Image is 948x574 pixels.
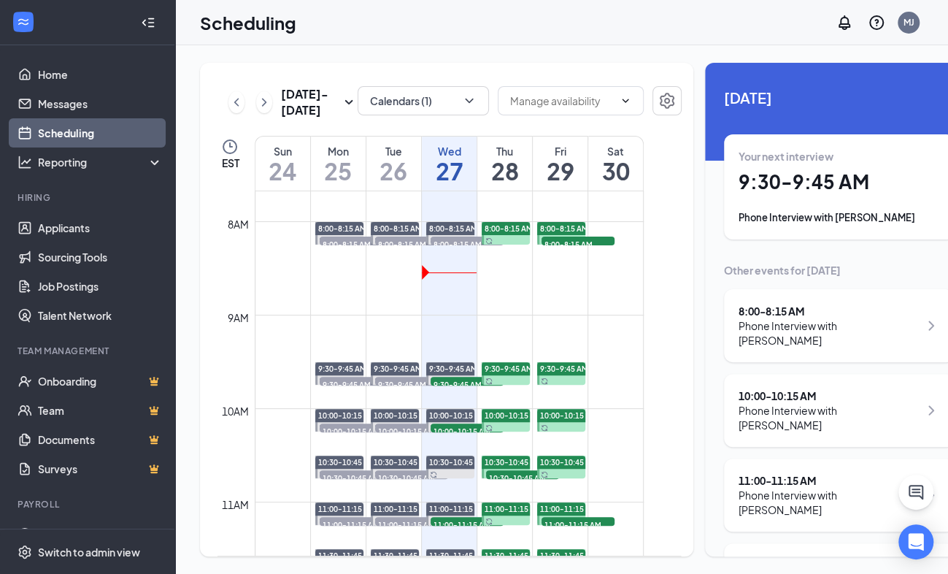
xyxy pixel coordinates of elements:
[374,457,431,467] span: 10:30-10:45 AM
[429,551,486,561] span: 11:30-11:45 AM
[320,377,393,391] span: 9:30-9:45 AM
[200,10,296,35] h1: Scheduling
[542,517,614,532] span: 11:00-11:15 AM
[462,93,477,108] svg: ChevronDown
[588,158,643,183] h1: 30
[922,317,940,334] svg: ChevronRight
[38,118,163,148] a: Scheduling
[374,551,431,561] span: 11:30-11:45 AM
[422,158,477,183] h1: 27
[38,301,163,330] a: Talent Network
[620,95,631,107] svg: ChevronDown
[38,213,163,242] a: Applicants
[739,169,940,194] h1: 9:30 - 9:45 AM
[358,86,489,115] button: Calendars (1)ChevronDown
[431,517,504,532] span: 11:00-11:15 AM
[540,223,588,234] span: 8:00-8:15 AM
[18,155,32,169] svg: Analysis
[375,517,448,532] span: 11:00-11:15 AM
[38,60,163,89] a: Home
[541,424,548,432] svg: Sync
[429,410,486,421] span: 10:00-10:15 AM
[898,524,933,559] div: Open Intercom Messenger
[375,424,448,438] span: 10:00-10:15 AM
[540,551,597,561] span: 11:30-11:45 AM
[541,471,548,478] svg: Sync
[219,403,252,419] div: 10am
[485,237,493,245] svg: Sync
[221,156,239,170] span: EST
[485,424,493,432] svg: Sync
[38,367,163,396] a: OnboardingCrown
[18,345,160,357] div: Team Management
[225,216,252,232] div: 8am
[225,310,252,326] div: 9am
[366,158,421,183] h1: 26
[366,137,421,191] a: August 26, 2025
[375,470,448,485] span: 10:30-10:45 AM
[318,504,375,514] span: 11:00-11:15 AM
[431,424,504,438] span: 10:00-10:15 AM
[38,520,163,549] a: PayrollCrown
[256,91,272,113] button: ChevronRight
[374,410,431,421] span: 10:00-10:15 AM
[588,144,643,158] div: Sat
[485,378,493,385] svg: Sync
[739,210,940,225] div: Phone Interview with [PERSON_NAME]
[257,93,271,111] svg: ChevronRight
[255,137,310,191] a: August 24, 2025
[374,364,422,374] span: 9:30-9:45 AM
[431,237,504,251] span: 8:00-8:15 AM
[311,144,366,158] div: Mon
[219,497,252,513] div: 11am
[510,93,614,109] input: Manage availability
[281,86,340,118] h3: [DATE] - [DATE]
[485,504,542,514] span: 11:00-11:15 AM
[430,471,437,478] svg: Sync
[255,158,310,183] h1: 24
[588,137,643,191] a: August 30, 2025
[540,364,588,374] span: 9:30-9:45 AM
[485,364,533,374] span: 9:30-9:45 AM
[540,457,597,467] span: 10:30-10:45 AM
[228,91,244,113] button: ChevronLeft
[739,318,919,348] div: Phone Interview with [PERSON_NAME]
[38,89,163,118] a: Messages
[320,237,393,251] span: 8:00-8:15 AM
[431,377,504,391] span: 9:30-9:45 AM
[374,504,431,514] span: 11:00-11:15 AM
[38,272,163,301] a: Job Postings
[486,470,559,485] span: 10:30-10:45 AM
[922,402,940,419] svg: ChevronRight
[318,457,375,467] span: 10:30-10:45 AM
[375,377,448,391] span: 9:30-9:45 AM
[38,425,163,454] a: DocumentsCrown
[18,191,160,204] div: Hiring
[16,15,31,29] svg: WorkstreamLogo
[485,551,542,561] span: 11:30-11:45 AM
[898,475,933,510] button: ChatActive
[652,86,682,118] a: Settings
[485,410,542,421] span: 10:00-10:15 AM
[429,223,477,234] span: 8:00-8:15 AM
[739,473,919,488] div: 11:00 - 11:15 AM
[542,237,614,251] span: 8:00-8:15 AM
[18,498,160,510] div: Payroll
[903,16,914,28] div: MJ
[221,138,239,156] svg: Clock
[18,545,32,559] svg: Settings
[320,470,393,485] span: 10:30-10:45 AM
[477,144,532,158] div: Thu
[38,545,140,559] div: Switch to admin view
[533,144,587,158] div: Fri
[311,137,366,191] a: August 25, 2025
[318,551,375,561] span: 11:30-11:45 AM
[255,144,310,158] div: Sun
[533,137,587,191] a: August 29, 2025
[485,223,533,234] span: 8:00-8:15 AM
[318,223,366,234] span: 8:00-8:15 AM
[422,144,477,158] div: Wed
[652,86,682,115] button: Settings
[375,237,448,251] span: 8:00-8:15 AM
[318,410,375,421] span: 10:00-10:15 AM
